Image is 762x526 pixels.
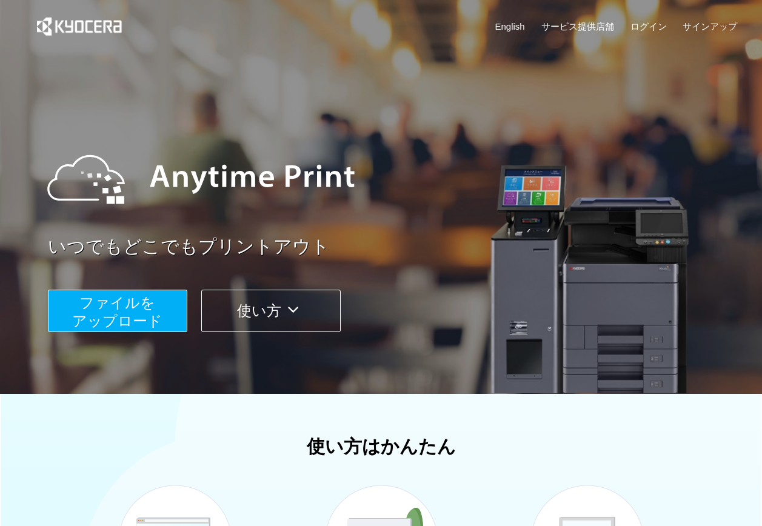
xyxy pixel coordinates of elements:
a: ログイン [630,20,667,33]
a: English [495,20,525,33]
a: サインアップ [683,20,737,33]
button: 使い方 [201,290,341,332]
button: ファイルを​​アップロード [48,290,187,332]
a: サービス提供店舗 [541,20,614,33]
span: ファイルを ​​アップロード [72,295,162,329]
a: いつでもどこでもプリントアウト [48,234,745,260]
